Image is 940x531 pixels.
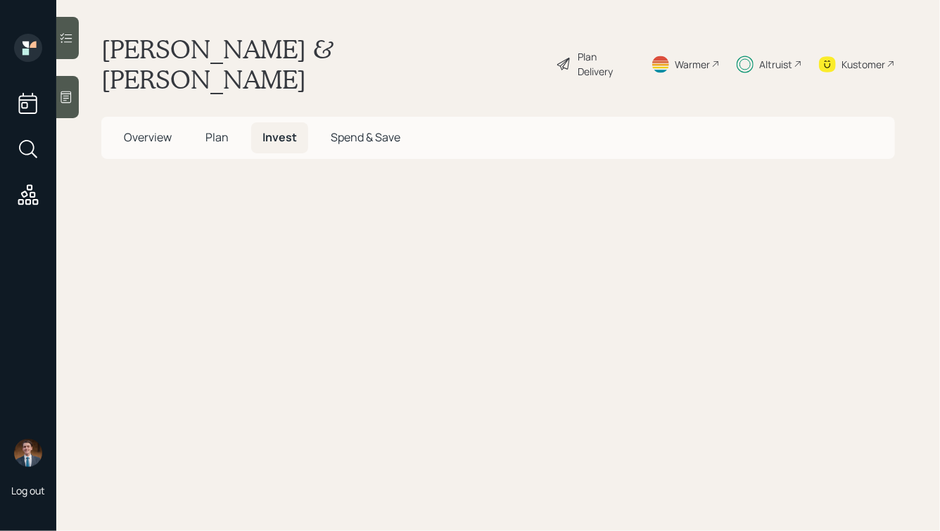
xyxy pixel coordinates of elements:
[331,129,400,145] span: Spend & Save
[124,129,172,145] span: Overview
[262,129,297,145] span: Invest
[841,57,885,72] div: Kustomer
[14,439,42,467] img: hunter_neumayer.jpg
[578,49,634,79] div: Plan Delivery
[205,129,229,145] span: Plan
[759,57,792,72] div: Altruist
[675,57,710,72] div: Warmer
[11,484,45,497] div: Log out
[101,34,545,94] h1: [PERSON_NAME] & [PERSON_NAME]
